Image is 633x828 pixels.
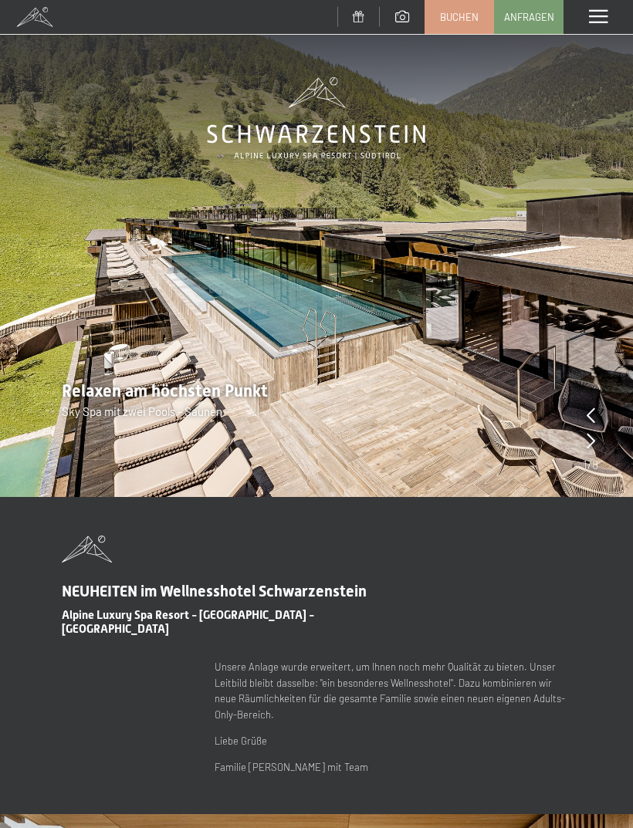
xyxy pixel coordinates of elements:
a: Anfragen [495,1,563,33]
span: Relaxen am höchsten Punkt [62,381,268,400]
span: 8 [592,456,598,473]
p: Unsere Anlage wurde erweitert, um Ihnen noch mehr Qualität zu bieten. Unser Leitbild bleibt dasse... [215,659,571,723]
span: Buchen [440,10,479,24]
span: / [587,456,592,473]
span: Alpine Luxury Spa Resort - [GEOGRAPHIC_DATA] - [GEOGRAPHIC_DATA] [62,608,314,636]
span: NEUHEITEN im Wellnesshotel Schwarzenstein [62,582,367,600]
span: 1 [583,456,587,473]
p: Liebe Grüße [215,733,571,749]
span: Sky Spa mit zwei Pools - Saunen [62,404,222,418]
span: Anfragen [504,10,554,24]
a: Buchen [425,1,493,33]
p: Familie [PERSON_NAME] mit Team [215,759,571,776]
